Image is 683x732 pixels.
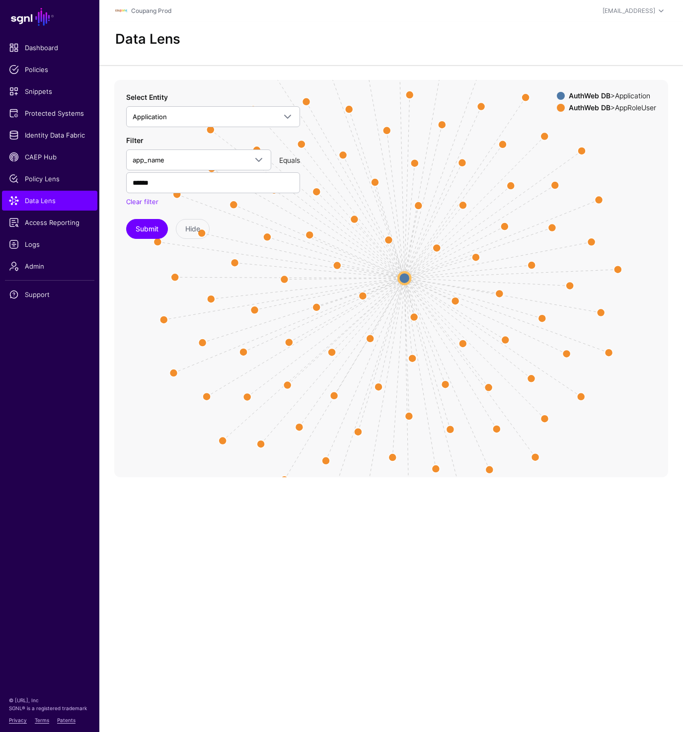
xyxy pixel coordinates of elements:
span: Snippets [9,86,90,96]
span: app_name [133,156,164,164]
span: Application [133,113,167,121]
span: Dashboard [9,43,90,53]
a: Coupang Prod [131,7,171,14]
a: Policies [2,60,97,79]
div: [EMAIL_ADDRESS] [603,6,655,15]
span: CAEP Hub [9,152,90,162]
a: Protected Systems [2,103,97,123]
a: Patents [57,717,76,723]
strong: AuthWeb DB [569,103,610,112]
span: Support [9,290,90,299]
a: Data Lens [2,191,97,211]
a: CAEP Hub [2,147,97,167]
a: Privacy [9,717,27,723]
a: Policy Lens [2,169,97,189]
a: Access Reporting [2,213,97,232]
div: > Application [567,92,658,100]
div: > AppRoleUser [567,104,658,112]
button: Hide [176,219,210,239]
span: Policy Lens [9,174,90,184]
a: Snippets [2,81,97,101]
span: Logs [9,239,90,249]
a: Logs [2,234,97,254]
label: Filter [126,135,143,146]
span: Policies [9,65,90,74]
a: Identity Data Fabric [2,125,97,145]
span: Protected Systems [9,108,90,118]
img: svg+xml;base64,PHN2ZyBpZD0iTG9nbyIgeG1sbnM9Imh0dHA6Ly93d3cudzMub3JnLzIwMDAvc3ZnIiB3aWR0aD0iMTIxLj... [115,5,127,17]
h2: Data Lens [115,31,180,48]
a: Admin [2,256,97,276]
div: Equals [275,155,304,165]
p: SGNL® is a registered trademark [9,704,90,712]
span: Access Reporting [9,218,90,227]
a: Clear filter [126,198,158,206]
span: Identity Data Fabric [9,130,90,140]
button: Submit [126,219,168,239]
a: Terms [35,717,49,723]
p: © [URL], Inc [9,696,90,704]
a: SGNL [6,6,93,28]
span: Data Lens [9,196,90,206]
span: Admin [9,261,90,271]
strong: AuthWeb DB [569,91,610,100]
label: Select Entity [126,92,168,102]
a: Dashboard [2,38,97,58]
